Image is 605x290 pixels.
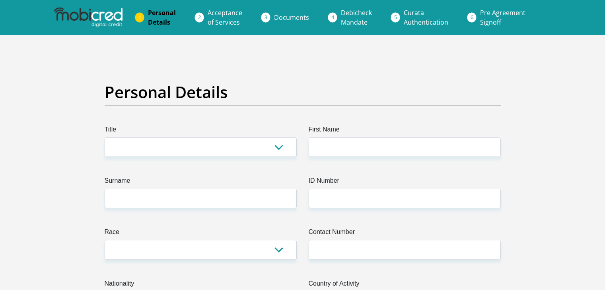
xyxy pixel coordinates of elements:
[309,176,501,189] label: ID Number
[105,227,297,240] label: Race
[404,8,448,27] span: Curata Authentication
[208,8,242,27] span: Acceptance of Services
[309,240,501,259] input: Contact Number
[309,227,501,240] label: Contact Number
[142,5,182,30] a: PersonalDetails
[474,5,532,30] a: Pre AgreementSignoff
[201,5,249,30] a: Acceptanceof Services
[105,83,501,102] h2: Personal Details
[397,5,455,30] a: CurataAuthentication
[148,8,176,27] span: Personal Details
[54,8,123,27] img: mobicred logo
[309,125,501,137] label: First Name
[105,189,297,208] input: Surname
[309,137,501,157] input: First Name
[309,189,501,208] input: ID Number
[480,8,525,27] span: Pre Agreement Signoff
[268,10,315,25] a: Documents
[274,13,309,22] span: Documents
[105,176,297,189] label: Surname
[105,125,297,137] label: Title
[335,5,378,30] a: DebicheckMandate
[341,8,372,27] span: Debicheck Mandate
